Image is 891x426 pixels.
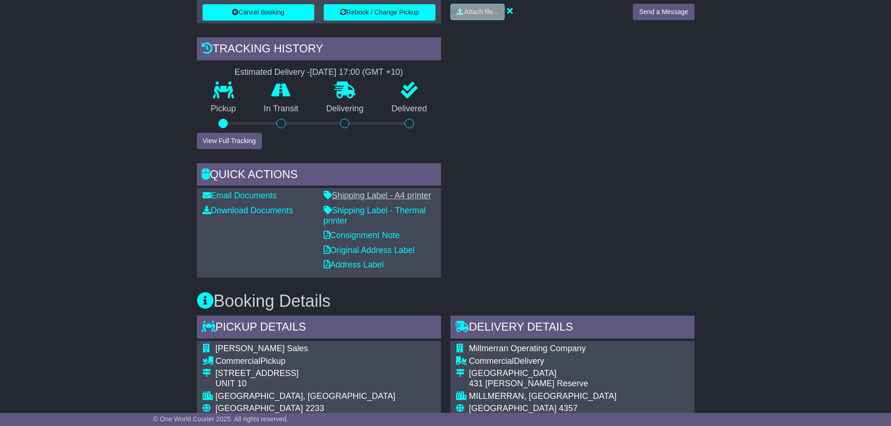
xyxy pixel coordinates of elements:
[197,316,441,341] div: Pickup Details
[469,344,586,353] span: Millmerran Operating Company
[324,231,400,240] a: Consignment Note
[203,191,277,200] a: Email Documents
[197,163,441,188] div: Quick Actions
[216,356,261,366] span: Commercial
[310,67,403,78] div: [DATE] 17:00 (GMT +10)
[216,344,308,353] span: [PERSON_NAME] Sales
[324,4,435,21] button: Rebook / Change Pickup
[197,292,695,310] h3: Booking Details
[216,404,303,413] span: [GEOGRAPHIC_DATA]
[216,368,396,379] div: [STREET_ADDRESS]
[197,67,441,78] div: Estimated Delivery -
[377,104,441,114] p: Delivered
[216,356,396,367] div: Pickup
[469,368,616,379] div: [GEOGRAPHIC_DATA]
[324,206,426,225] a: Shipping Label - Thermal printer
[216,379,396,389] div: UNIT 10
[469,391,616,402] div: MILLMERRAN, [GEOGRAPHIC_DATA]
[203,4,314,21] button: Cancel Booking
[197,104,250,114] p: Pickup
[216,391,396,402] div: [GEOGRAPHIC_DATA], [GEOGRAPHIC_DATA]
[305,404,324,413] span: 2233
[633,4,694,20] button: Send a Message
[312,104,378,114] p: Delivering
[469,379,616,389] div: 431 [PERSON_NAME] Reserve
[324,245,415,255] a: Original Address Label
[469,404,557,413] span: [GEOGRAPHIC_DATA]
[153,415,289,423] span: © One World Courier 2025. All rights reserved.
[197,133,262,149] button: View Full Tracking
[450,316,695,341] div: Delivery Details
[197,37,441,63] div: Tracking history
[324,191,431,200] a: Shipping Label - A4 printer
[250,104,312,114] p: In Transit
[469,356,514,366] span: Commercial
[469,356,616,367] div: Delivery
[324,260,384,269] a: Address Label
[559,404,578,413] span: 4357
[203,206,293,215] a: Download Documents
